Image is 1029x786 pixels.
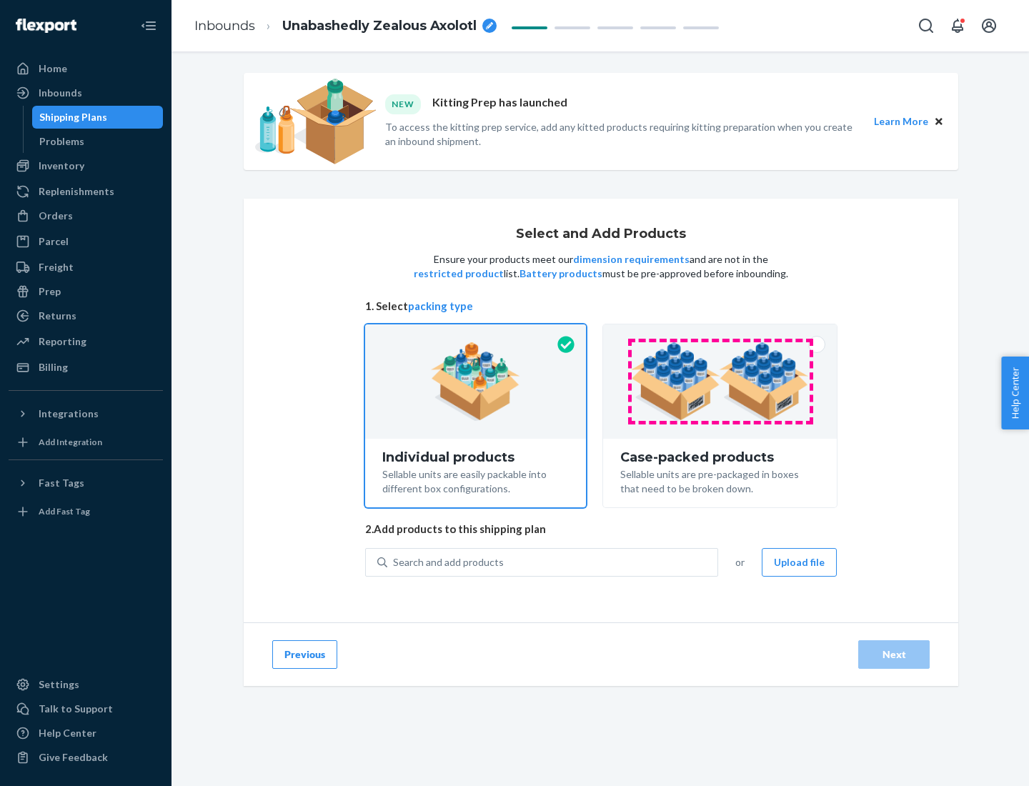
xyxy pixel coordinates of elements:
div: NEW [385,94,421,114]
a: Shipping Plans [32,106,164,129]
button: Help Center [1001,357,1029,429]
button: Open notifications [943,11,972,40]
button: Upload file [762,548,837,577]
a: Talk to Support [9,697,163,720]
button: Previous [272,640,337,669]
div: Add Integration [39,436,102,448]
a: Add Fast Tag [9,500,163,523]
div: Freight [39,260,74,274]
div: Replenishments [39,184,114,199]
button: dimension requirements [573,252,690,267]
div: Returns [39,309,76,323]
p: Kitting Prep has launched [432,94,567,114]
div: Help Center [39,726,96,740]
div: Settings [39,677,79,692]
span: or [735,555,745,569]
p: To access the kitting prep service, add any kitted products requiring kitting preparation when yo... [385,120,861,149]
div: Integrations [39,407,99,421]
div: Orders [39,209,73,223]
a: Help Center [9,722,163,745]
div: Problems [39,134,84,149]
button: Close Navigation [134,11,163,40]
div: Billing [39,360,68,374]
div: Give Feedback [39,750,108,765]
div: Prep [39,284,61,299]
a: Billing [9,356,163,379]
button: Next [858,640,930,669]
a: Returns [9,304,163,327]
div: Next [870,647,918,662]
button: Give Feedback [9,746,163,769]
span: Unabashedly Zealous Axolotl [282,17,477,36]
div: Search and add products [393,555,504,569]
img: Flexport logo [16,19,76,33]
a: Freight [9,256,163,279]
a: Inbounds [9,81,163,104]
span: 2. Add products to this shipping plan [365,522,837,537]
img: individual-pack.facf35554cb0f1810c75b2bd6df2d64e.png [431,342,520,421]
button: Open Search Box [912,11,940,40]
button: Fast Tags [9,472,163,494]
ol: breadcrumbs [183,5,508,47]
a: Prep [9,280,163,303]
a: Parcel [9,230,163,253]
button: Open account menu [975,11,1003,40]
div: Talk to Support [39,702,113,716]
a: Replenishments [9,180,163,203]
div: Reporting [39,334,86,349]
button: Close [931,114,947,129]
a: Add Integration [9,431,163,454]
div: Fast Tags [39,476,84,490]
button: Integrations [9,402,163,425]
button: packing type [408,299,473,314]
div: Inventory [39,159,84,173]
img: case-pack.59cecea509d18c883b923b81aeac6d0b.png [631,342,809,421]
div: Individual products [382,450,569,464]
a: Settings [9,673,163,696]
a: Inventory [9,154,163,177]
div: Sellable units are pre-packaged in boxes that need to be broken down. [620,464,820,496]
div: Sellable units are easily packable into different box configurations. [382,464,569,496]
button: Battery products [520,267,602,281]
div: Add Fast Tag [39,505,90,517]
p: Ensure your products meet our and are not in the list. must be pre-approved before inbounding. [412,252,790,281]
h1: Select and Add Products [516,227,686,242]
a: Home [9,57,163,80]
div: Shipping Plans [39,110,107,124]
button: Learn More [874,114,928,129]
div: Inbounds [39,86,82,100]
div: Parcel [39,234,69,249]
span: 1. Select [365,299,837,314]
div: Case-packed products [620,450,820,464]
a: Orders [9,204,163,227]
a: Reporting [9,330,163,353]
button: restricted product [414,267,504,281]
a: Inbounds [194,18,255,34]
div: Home [39,61,67,76]
a: Problems [32,130,164,153]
